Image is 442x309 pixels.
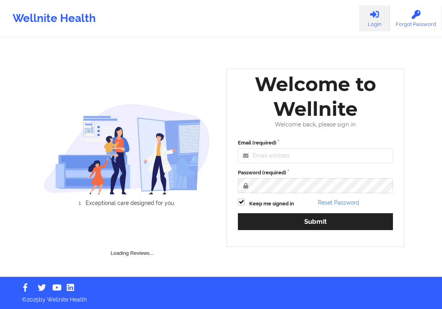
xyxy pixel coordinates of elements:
p: © 2025 by Wellnite Health [16,290,426,304]
label: Email (required) [238,139,393,147]
label: Password (required) [238,169,393,177]
button: Submit [238,213,393,230]
a: Forgot Password [390,5,442,31]
label: Keep me signed in [249,200,294,208]
a: Reset Password [318,199,359,206]
li: Exceptional care designed for you. [50,200,210,206]
div: Loading Reviews... [44,219,221,257]
a: Login [359,5,390,31]
div: Welcome to Wellnite [232,72,398,121]
input: Email address [238,148,393,163]
div: Welcome back, please sign in [232,121,398,128]
img: wellnite-auth-hero_200.c722682e.png [44,104,210,194]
